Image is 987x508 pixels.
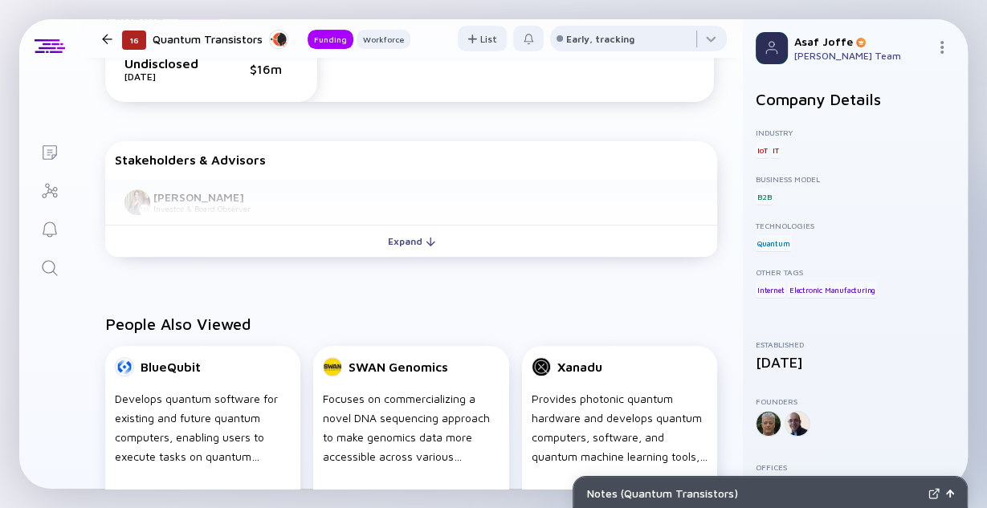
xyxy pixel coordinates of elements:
div: Undisclosed [124,56,205,71]
img: Open Notes [946,490,954,498]
a: Reminders [19,209,80,247]
div: Asaf Joffe [794,35,929,48]
div: Xanadu [557,360,602,374]
div: Quantum Transistors [153,29,288,49]
div: Notes ( Quantum Transistors ) [586,486,922,500]
div: IoT [756,142,769,158]
div: Funding [308,31,353,47]
div: Established [756,339,955,349]
div: Workforce [357,31,410,47]
img: Menu [936,41,948,54]
div: BlueQubit [141,360,201,374]
div: Provides photonic quantum hardware and develops quantum computers, software, and quantum machine ... [532,389,708,466]
div: B2B [756,189,773,205]
div: Industry [756,128,955,137]
button: Expand [105,225,717,257]
img: Profile Picture [756,32,788,64]
a: Lists [19,132,80,170]
div: Stakeholders & Advisors [115,152,708,167]
h2: People Also Viewed [105,315,717,333]
button: Funding [308,30,353,49]
img: Expand Notes [928,488,940,499]
div: IT [771,142,781,158]
div: [DATE] [124,71,205,83]
div: [PERSON_NAME] Team [794,50,929,62]
div: Quantum [756,235,792,251]
div: 16 [122,30,146,50]
a: Search [19,247,80,286]
div: Expand [378,229,445,254]
div: Focuses on commercializing a novel DNA sequencing approach to make genomics data more accessible ... [323,389,499,466]
h2: Company Details [756,90,955,108]
a: Investor Map [19,170,80,209]
div: Develops quantum software for existing and future quantum computers, enabling users to execute ta... [115,389,291,466]
div: Early, tracking [566,33,634,45]
div: Other Tags [756,267,955,277]
button: Workforce [357,30,410,49]
div: Business Model [756,174,955,184]
div: Offices [756,462,955,472]
div: Founders [756,396,955,406]
div: Internet [756,282,785,298]
div: Electronic Manufacturing [788,282,877,298]
div: SWAN Genomics [349,360,448,374]
div: $16m [250,62,298,76]
button: List [458,26,507,51]
div: Technologies [756,221,955,230]
div: [DATE] [756,354,955,371]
